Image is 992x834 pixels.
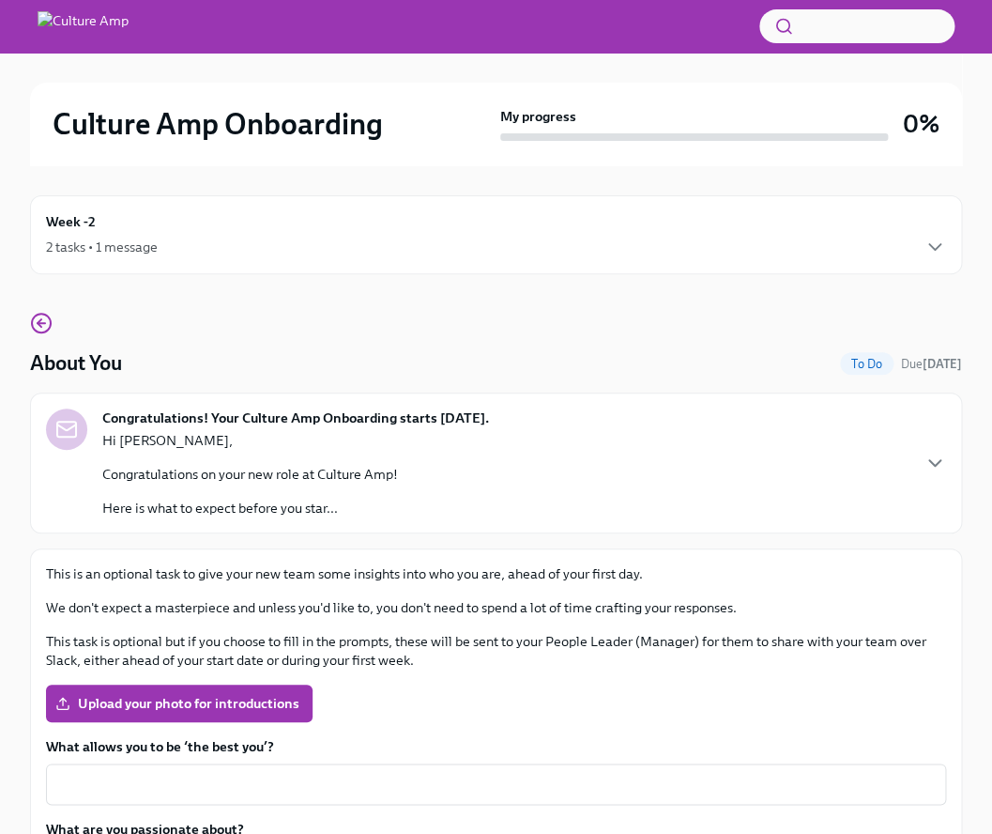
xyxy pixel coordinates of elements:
[46,632,946,670] p: This task is optional but if you choose to fill in the prompts, these will be sent to your People...
[901,355,962,373] span: September 20th, 2025 09:00
[46,238,158,256] div: 2 tasks • 1 message
[38,11,129,41] img: Culture Amp
[59,694,299,713] span: Upload your photo for introductions
[46,737,946,756] label: What allows you to be ‘the best you’?
[102,431,398,450] p: Hi [PERSON_NAME],
[102,499,398,517] p: Here is what to expect before you star...
[500,107,576,126] strong: My progress
[901,357,962,371] span: Due
[46,211,96,232] h6: Week -2
[46,598,946,617] p: We don't expect a masterpiece and unless you'd like to, you don't need to spend a lot of time cra...
[53,105,383,143] h2: Culture Amp Onboarding
[923,357,962,371] strong: [DATE]
[30,349,122,378] h4: About You
[840,357,893,371] span: To Do
[46,564,946,583] p: This is an optional task to give your new team some insights into who you are, ahead of your firs...
[46,685,313,722] label: Upload your photo for introductions
[102,465,398,484] p: Congratulations on your new role at Culture Amp!
[102,409,489,427] strong: Congratulations! Your Culture Amp Onboarding starts [DATE].
[903,107,939,141] h3: 0%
